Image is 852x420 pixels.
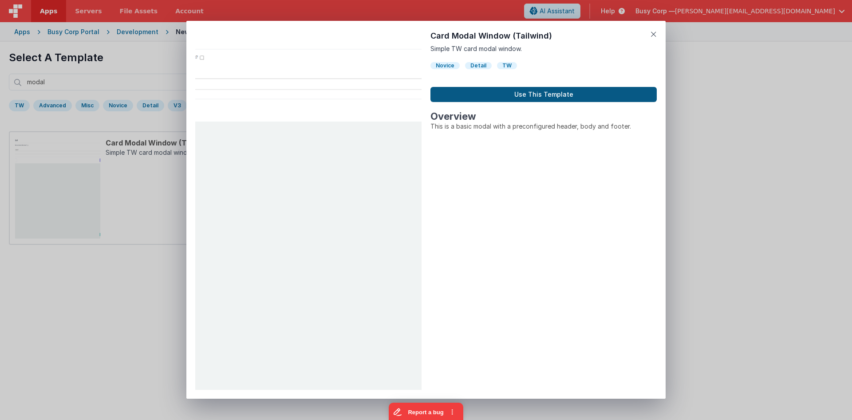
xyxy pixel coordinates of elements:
[497,62,517,69] div: TW
[430,30,657,42] h1: Card Modal Window (Tailwind)
[465,62,492,69] div: Detail
[430,44,657,53] p: Simple TW card modal window.
[430,122,657,131] p: This is a basic modal with a preconfigured header, body and footer.
[430,62,460,69] div: Novice
[430,87,657,102] button: Use This Template
[430,110,476,122] strong: Overview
